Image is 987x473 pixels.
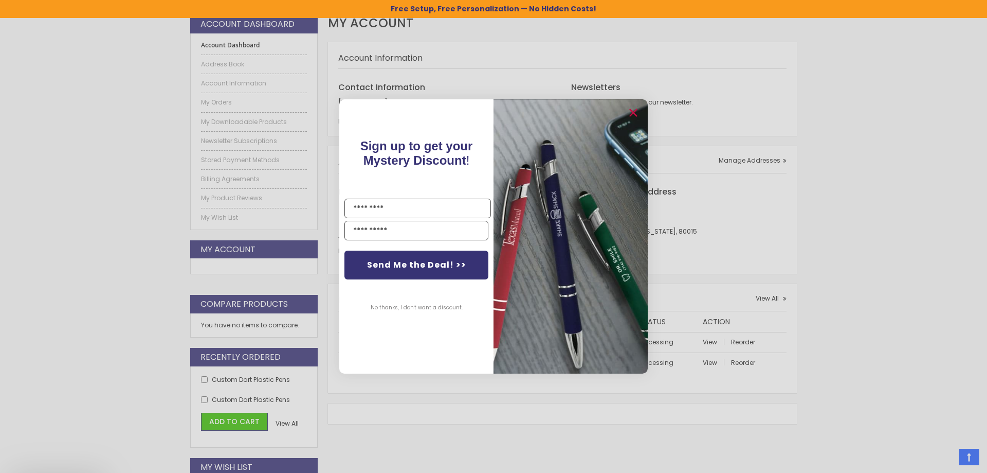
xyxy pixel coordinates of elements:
button: Send Me the Deal! >> [344,251,488,279]
span: Sign up to get your Mystery Discount [360,139,473,167]
span: ! [360,139,473,167]
button: Close dialog [625,104,642,121]
button: No thanks, I don't want a discount. [365,295,468,321]
img: pop-up-image [493,99,648,374]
